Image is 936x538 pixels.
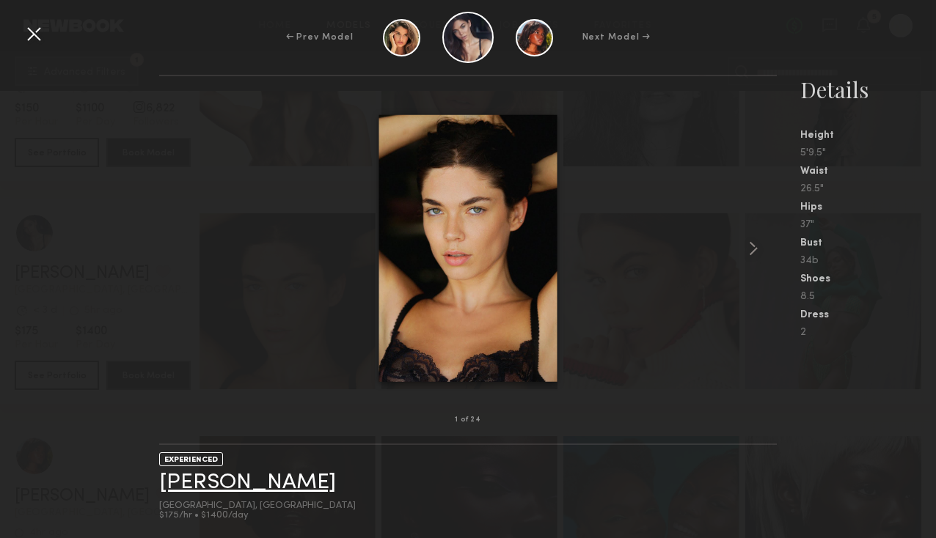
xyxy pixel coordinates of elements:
[800,184,936,194] div: 26.5"
[800,75,936,104] div: Details
[800,274,936,284] div: Shoes
[800,130,936,141] div: Height
[800,220,936,230] div: 37"
[800,238,936,248] div: Bust
[800,148,936,158] div: 5'9.5"
[800,256,936,266] div: 34b
[159,452,223,466] div: EXPERIENCED
[800,292,936,302] div: 8.5
[159,511,356,520] div: $175/hr • $1400/day
[455,416,481,424] div: 1 of 24
[286,31,354,44] div: ← Prev Model
[800,310,936,320] div: Dress
[582,31,651,44] div: Next Model →
[800,328,936,338] div: 2
[159,501,356,511] div: [GEOGRAPHIC_DATA], [GEOGRAPHIC_DATA]
[800,202,936,213] div: Hips
[800,166,936,177] div: Waist
[159,471,336,494] a: [PERSON_NAME]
